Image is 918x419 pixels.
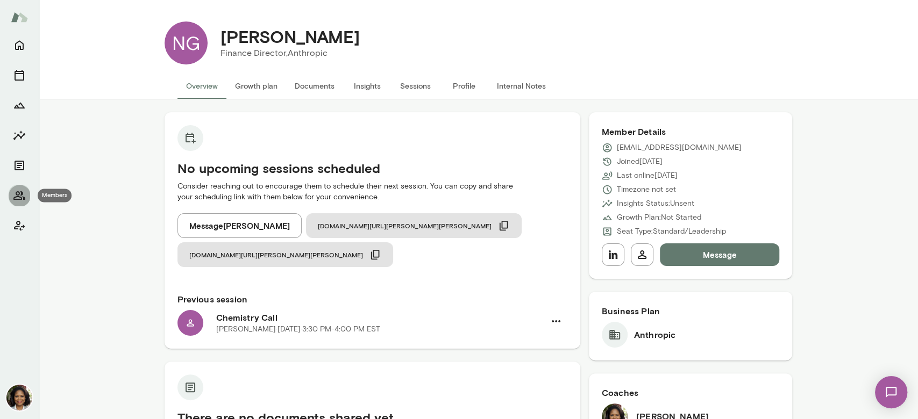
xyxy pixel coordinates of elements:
[617,142,742,153] p: [EMAIL_ADDRESS][DOMAIN_NAME]
[189,250,363,259] span: [DOMAIN_NAME][URL][PERSON_NAME][PERSON_NAME]
[220,47,360,60] p: Finance Director, Anthropic
[306,213,522,238] button: [DOMAIN_NAME][URL][PERSON_NAME][PERSON_NAME]
[38,189,72,202] div: Members
[177,213,302,238] button: Message[PERSON_NAME]
[220,26,360,47] h4: [PERSON_NAME]
[9,34,30,56] button: Home
[9,125,30,146] button: Insights
[9,185,30,206] button: Members
[488,73,554,99] button: Internal Notes
[617,226,726,237] p: Seat Type: Standard/Leadership
[392,73,440,99] button: Sessions
[634,328,675,341] h6: Anthropic
[286,73,343,99] button: Documents
[177,181,567,203] p: Consider reaching out to encourage them to schedule their next session. You can copy and share yo...
[11,7,28,27] img: Mento
[9,95,30,116] button: Growth Plan
[177,73,226,99] button: Overview
[6,385,32,410] img: Cheryl Mills
[177,160,567,177] h5: No upcoming sessions scheduled
[617,170,678,181] p: Last online [DATE]
[177,293,567,306] h6: Previous session
[9,215,30,236] button: Client app
[226,73,286,99] button: Growth plan
[9,155,30,176] button: Documents
[617,212,701,223] p: Growth Plan: Not Started
[602,125,780,138] h6: Member Details
[602,305,780,317] h6: Business Plan
[617,156,663,167] p: Joined [DATE]
[165,21,208,64] div: NG
[602,386,780,399] h6: Coaches
[318,221,492,230] span: [DOMAIN_NAME][URL][PERSON_NAME][PERSON_NAME]
[660,243,780,266] button: Message
[440,73,488,99] button: Profile
[216,324,380,335] p: [PERSON_NAME] · [DATE] · 3:30 PM-4:00 PM EST
[216,311,545,324] h6: Chemistry Call
[617,184,676,195] p: Timezone not set
[343,73,392,99] button: Insights
[617,198,694,209] p: Insights Status: Unsent
[177,242,393,267] button: [DOMAIN_NAME][URL][PERSON_NAME][PERSON_NAME]
[9,64,30,86] button: Sessions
